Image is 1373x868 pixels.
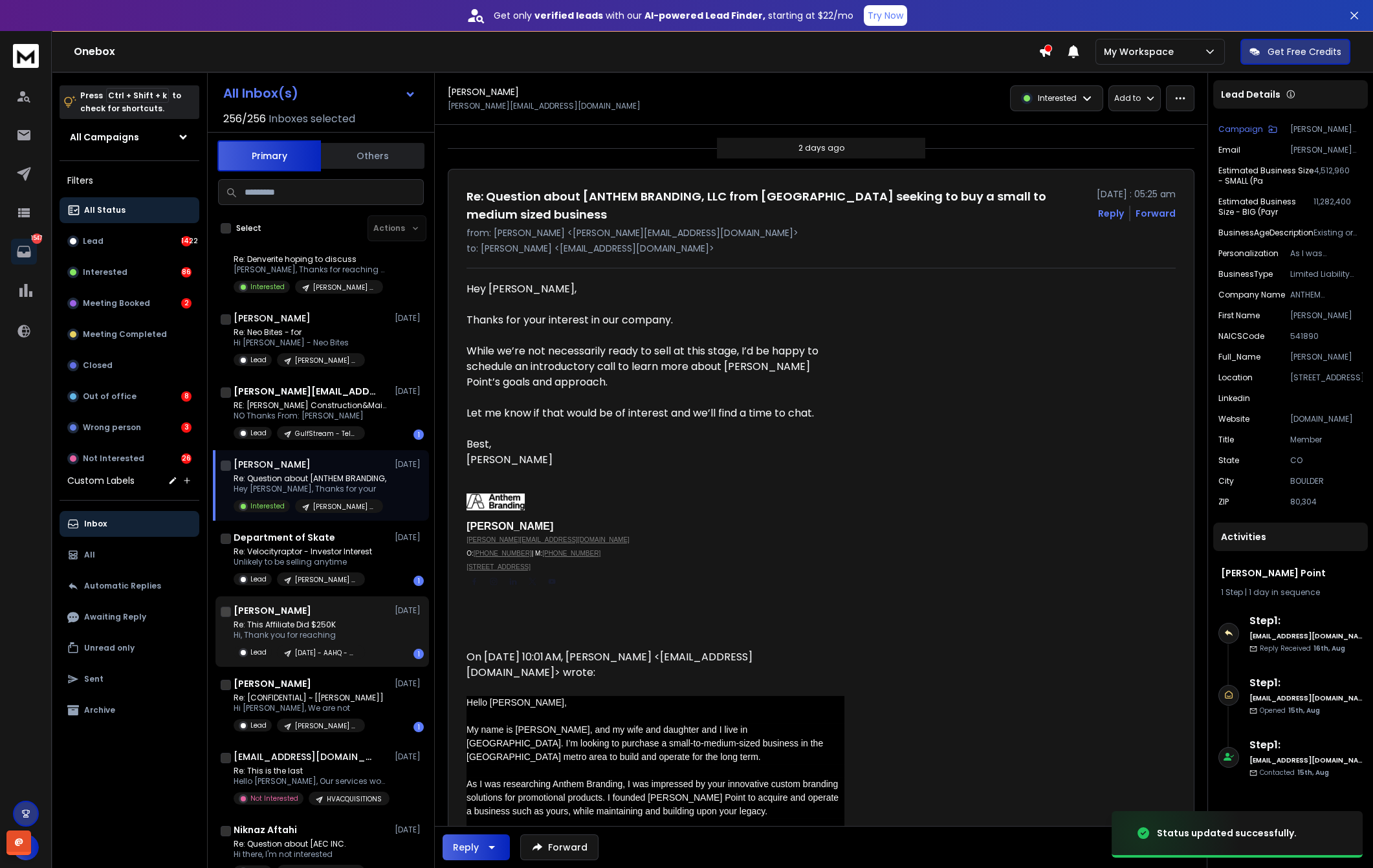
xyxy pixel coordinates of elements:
p: [DATE] [395,459,424,470]
p: Company Name [1218,290,1285,300]
p: Hello [PERSON_NAME], Our services would not [234,776,389,787]
h1: [PERSON_NAME] [234,604,311,617]
button: Meeting Booked2 [60,290,199,316]
p: Awaiting Reply [84,612,146,622]
p: Interested [250,501,285,511]
p: Lead [250,721,267,730]
div: | [1221,587,1360,598]
div: 1 [413,576,424,586]
span: 16th, Aug [1313,644,1345,653]
p: Reply Received [1260,644,1345,653]
p: Limited Liability Company(LLC) [1290,269,1363,279]
p: Opened [1260,706,1320,715]
p: Lead [83,236,104,246]
a: [PHONE_NUMBER] [542,550,600,557]
button: Meeting Completed [60,321,199,347]
p: Meeting Booked [83,298,150,309]
h1: Re: Question about [ANTHEM BRANDING, LLC from [GEOGRAPHIC_DATA] seeking to buy a small to medium ... [467,188,1089,224]
p: Lead [250,574,267,584]
p: [DATE] - AAHQ - Affiliate Outreach - Discord Community Invite Campaign [295,648,357,658]
div: On [DATE] 10:01 AM, [PERSON_NAME] <[EMAIL_ADDRESS][DOMAIN_NAME]> wrote: [467,649,844,680]
div: Let me know if that would be of interest and we’ll find a time to chat. [467,406,844,421]
p: State [1218,455,1239,466]
p: Lead [250,647,267,657]
p: Interested [1038,93,1077,103]
button: Archive [60,697,199,723]
p: [PERSON_NAME] Point [313,502,375,512]
h3: Inboxes selected [269,111,355,127]
h1: [PERSON_NAME][EMAIL_ADDRESS][DOMAIN_NAME] [234,385,376,398]
h1: [PERSON_NAME] [234,312,311,325]
p: [PERSON_NAME] Point [313,283,375,292]
button: Primary [217,140,321,171]
p: Full_Name [1218,352,1260,362]
p: [PERSON_NAME] PPL x 10 (No company names - zoominfo) [295,575,357,585]
p: [PERSON_NAME], Thanks for reaching out. [234,265,389,275]
p: Lead [250,428,267,438]
button: Wrong person3 [60,415,199,440]
button: Reply [443,834,510,860]
p: [STREET_ADDRESS] [1290,373,1363,383]
p: [DATE] [395,825,424,835]
div: 1 [413,649,424,659]
span: 256 / 256 [223,111,266,127]
button: Out of office8 [60,384,199,409]
h6: Step 1 : [1249,675,1363,691]
p: [DATE] [395,386,424,396]
a: [PERSON_NAME][EMAIL_ADDRESS][DOMAIN_NAME] [467,536,630,543]
p: Out of office [83,391,137,402]
a: [PHONE_NUMBER] [474,550,532,557]
div: Thanks for your interest in our company. [467,312,844,328]
p: Campaign [1218,124,1263,135]
p: Sent [84,674,104,684]
div: Reply [453,841,479,854]
p: location [1218,373,1253,383]
p: Member [1290,435,1363,445]
p: Re: This Affiliate Did $250K [234,620,365,630]
p: HVACQUISITIONS [327,794,382,804]
h6: [EMAIL_ADDRESS][DOMAIN_NAME] [1249,693,1363,703]
h3: Custom Labels [67,474,135,487]
p: Meeting Completed [83,329,167,340]
p: Closed [83,360,113,371]
p: BusinessType [1218,269,1273,279]
button: All [60,542,199,568]
p: RE: [PERSON_NAME] Construction&Maintenance: Confidential Inquiry [234,400,389,411]
p: Lead Details [1221,88,1280,101]
p: [DATE] [395,678,424,689]
p: First Name [1218,310,1260,321]
div: Hello [PERSON_NAME], [467,696,844,710]
p: Get only with our starting at $22/mo [494,9,853,22]
p: website [1218,414,1249,424]
p: [PERSON_NAME][EMAIL_ADDRESS][DOMAIN_NAME] [448,101,641,111]
p: Existing or more than [DEMOGRAPHIC_DATA] [1313,228,1363,238]
div: Status updated successfully. [1157,827,1297,840]
p: Re: This is the last [234,766,389,776]
h1: [PERSON_NAME] [234,458,311,471]
button: Closed [60,353,199,378]
p: CO [1290,455,1363,466]
p: [PERSON_NAME] Point [1290,124,1363,135]
h1: Onebox [74,44,1038,60]
p: [PERSON_NAME] [1290,352,1363,362]
div: 3 [181,422,192,433]
p: As I was researching Anthem Branding, I was impressed by your innovative custom branding solution... [1290,248,1363,259]
h6: [EMAIL_ADDRESS][DOMAIN_NAME] [1249,631,1363,641]
strong: verified leads [534,9,603,22]
button: Not Interested26 [60,446,199,472]
p: Hi [PERSON_NAME], We are not [234,703,384,713]
p: Hey [PERSON_NAME], Thanks for your [234,484,386,494]
h1: [PERSON_NAME] [448,85,519,98]
p: City [1218,476,1234,486]
button: Try Now [864,5,907,26]
p: Estimated Business size - SMALL (pa [1218,166,1314,186]
p: 1547 [32,233,42,244]
p: Not Interested [250,794,298,803]
h1: All Inbox(s) [223,87,298,100]
a: 1547 [11,239,37,265]
h1: Niknaz Aftahi [234,823,297,836]
div: As I was researching Anthem Branding, I was impressed by your innovative custom branding solution... [467,777,844,818]
p: [PERSON_NAME] PPL x 10 (No company names - zoominfo) [295,721,357,731]
h1: [PERSON_NAME] Point [1221,567,1360,580]
p: Not Interested [83,453,144,464]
